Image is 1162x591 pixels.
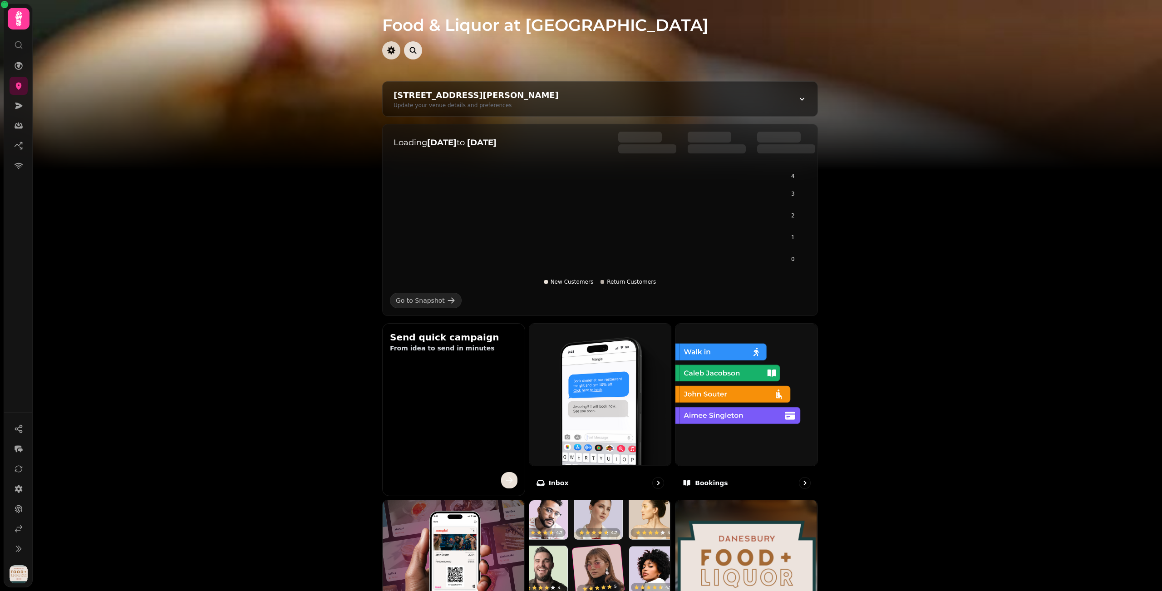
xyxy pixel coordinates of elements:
[791,234,795,241] tspan: 1
[601,278,656,286] div: Return Customers
[675,323,818,496] a: BookingsBookings
[394,89,559,102] div: [STREET_ADDRESS][PERSON_NAME]
[390,344,517,353] p: From idea to send in minutes
[791,256,795,262] tspan: 0
[695,478,728,488] p: Bookings
[467,138,497,148] strong: [DATE]
[800,478,809,488] svg: go to
[10,565,28,583] img: User avatar
[675,323,817,465] img: Bookings
[394,102,559,109] div: Update your venue details and preferences
[8,565,30,583] button: User avatar
[549,478,569,488] p: Inbox
[528,323,670,465] img: Inbox
[544,278,594,286] div: New Customers
[791,212,795,219] tspan: 2
[390,331,517,344] h2: Send quick campaign
[427,138,457,148] strong: [DATE]
[394,136,600,149] p: Loading to
[791,191,795,197] tspan: 3
[382,323,525,496] button: Send quick campaignFrom idea to send in minutes
[529,323,672,496] a: InboxInbox
[396,296,445,305] div: Go to Snapshot
[791,173,795,179] tspan: 4
[654,478,663,488] svg: go to
[390,293,462,308] a: Go to Snapshot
